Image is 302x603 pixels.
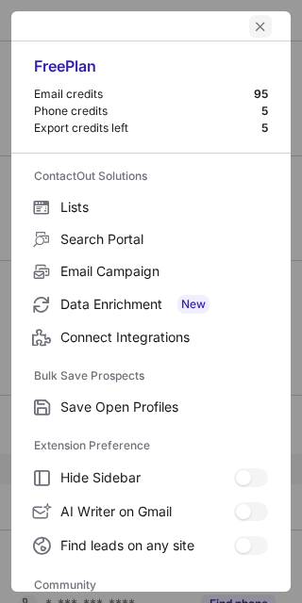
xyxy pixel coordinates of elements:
span: AI Writer on Gmail [60,503,234,520]
label: Bulk Save Prospects [34,361,268,391]
label: Extension Preference [34,431,268,461]
label: Search Portal [11,223,291,255]
label: Connect Integrations [11,321,291,353]
span: Search Portal [60,231,268,248]
div: 5 [261,121,268,136]
div: 5 [261,104,268,119]
div: 95 [254,87,268,102]
label: AI Writer on Gmail [11,495,291,529]
button: left-button [249,15,272,38]
label: Community [34,570,268,600]
span: Email Campaign [60,263,268,280]
div: Email credits [34,87,254,102]
span: Data Enrichment [60,295,268,314]
button: right-button [30,17,49,36]
label: ContactOut Solutions [34,161,268,191]
label: Save Open Profiles [11,391,291,423]
div: Free Plan [34,57,268,87]
span: Lists [60,199,268,216]
label: Find leads on any site [11,529,291,562]
span: Hide Sidebar [60,469,234,486]
label: Data Enrichment New [11,287,291,321]
label: Email Campaign [11,255,291,287]
label: Lists [11,191,291,223]
div: Export credits left [34,121,261,136]
span: New [177,295,210,314]
span: Find leads on any site [60,537,234,554]
span: Connect Integrations [60,329,268,346]
div: Phone credits [34,104,261,119]
label: Hide Sidebar [11,461,291,495]
span: Save Open Profiles [60,399,268,416]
